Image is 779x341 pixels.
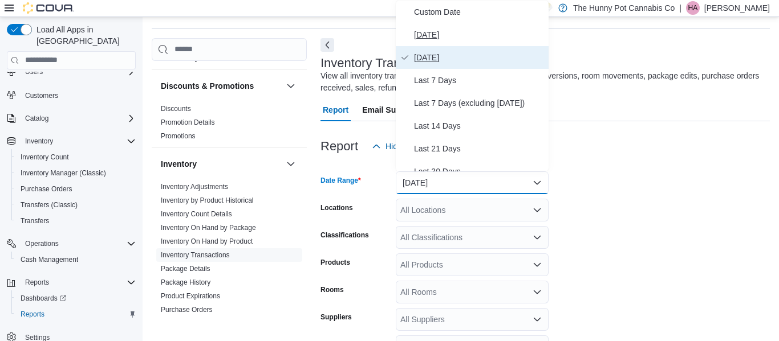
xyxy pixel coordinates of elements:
button: Reports [21,276,54,289]
a: Promotions [161,132,196,140]
span: Inventory Transactions [161,250,230,260]
img: Cova [23,2,74,14]
button: Discounts & Promotions [284,79,298,93]
p: The Hunny Pot Cannabis Co [573,1,675,15]
span: Inventory On Hand by Product [161,237,253,246]
button: Inventory [2,133,140,149]
label: Locations [320,203,353,212]
span: Transfers (Classic) [21,200,78,209]
button: Inventory Manager (Classic) [11,165,140,181]
span: Dashboards [21,294,66,303]
a: Reports [16,307,49,321]
button: Inventory [284,157,298,171]
span: Purchase Orders [161,305,213,314]
div: Discounts & Promotions [152,102,307,147]
span: Inventory Manager (Classic) [21,169,106,178]
span: Inventory Count [16,150,136,164]
a: Inventory On Hand by Product [161,237,253,245]
span: Catalog [25,114,48,123]
span: Inventory Count Details [161,209,232,219]
button: Open list of options [533,315,542,324]
span: Transfers [21,216,49,225]
span: Package History [161,278,210,287]
div: View all inventory transaction details including, adjustments, conversions, room movements, packa... [320,70,764,94]
button: Purchase Orders [11,181,140,197]
a: Customer Queue [161,54,213,62]
div: Hanna Anderson [686,1,700,15]
span: Operations [21,237,136,250]
button: Operations [2,236,140,252]
a: Inventory On Hand by Package [161,224,256,232]
a: Transfers [16,214,54,228]
span: Last 7 Days [414,73,544,87]
button: Transfers [11,213,140,229]
span: Catalog [21,112,136,125]
button: Operations [21,237,63,250]
div: Select listbox [396,1,549,171]
button: Users [21,65,47,79]
button: Next [320,38,334,52]
span: Inventory [25,137,53,146]
button: Catalog [2,110,140,126]
span: [DATE] [414,28,544,42]
span: Reports [16,307,136,321]
span: Inventory Manager (Classic) [16,166,136,180]
span: Last 7 Days (excluding [DATE]) [414,96,544,110]
a: Inventory Count [16,150,74,164]
a: Transfers (Classic) [16,198,82,212]
span: Hide Parameters [386,141,445,152]
button: Reports [11,306,140,322]
a: Promotion Details [161,118,215,126]
button: Inventory Count [11,149,140,165]
span: HA [688,1,698,15]
button: Hide Parameters [367,135,450,158]
button: Catalog [21,112,53,125]
p: [PERSON_NAME] [704,1,770,15]
span: Reports [21,276,136,289]
span: Custom Date [414,5,544,19]
a: Inventory Count Details [161,210,232,218]
a: Dashboards [16,291,71,305]
a: Inventory by Product Historical [161,196,254,204]
span: Cash Management [21,255,78,264]
label: Rooms [320,285,344,294]
span: Promotion Details [161,118,215,127]
label: Date Range [320,176,361,185]
a: Discounts [161,105,191,113]
span: Purchase Orders [21,184,72,194]
span: Inventory Adjustments [161,182,228,191]
span: Promotions [161,132,196,141]
h3: Inventory Transactions [320,56,447,70]
span: Inventory by Product Historical [161,196,254,205]
button: Customers [2,87,140,103]
a: Package History [161,278,210,286]
label: Classifications [320,231,369,240]
label: Products [320,258,350,267]
h3: Report [320,139,358,153]
a: Product Expirations [161,292,220,300]
button: Open list of options [533,206,542,215]
span: Load All Apps in [GEOGRAPHIC_DATA] [32,24,136,47]
h3: Discounts & Promotions [161,80,254,92]
button: Inventory [161,158,282,170]
p: | [679,1,681,15]
span: Inventory Count [21,153,69,162]
button: Discounts & Promotions [161,80,282,92]
button: Open list of options [533,260,542,269]
button: Inventory [21,134,58,148]
span: Report [323,98,348,121]
button: Reports [2,274,140,290]
span: Inventory [21,134,136,148]
span: Operations [25,239,59,248]
a: Purchase Orders [161,306,213,314]
label: Suppliers [320,313,352,322]
span: Customers [21,88,136,102]
a: Inventory Manager (Classic) [16,166,111,180]
span: Last 30 Days [414,165,544,178]
span: Users [25,67,43,76]
button: [DATE] [396,171,549,194]
span: Email Subscription [362,98,435,121]
a: Package Details [161,265,210,273]
span: Cash Management [16,253,136,266]
a: Dashboards [11,290,140,306]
